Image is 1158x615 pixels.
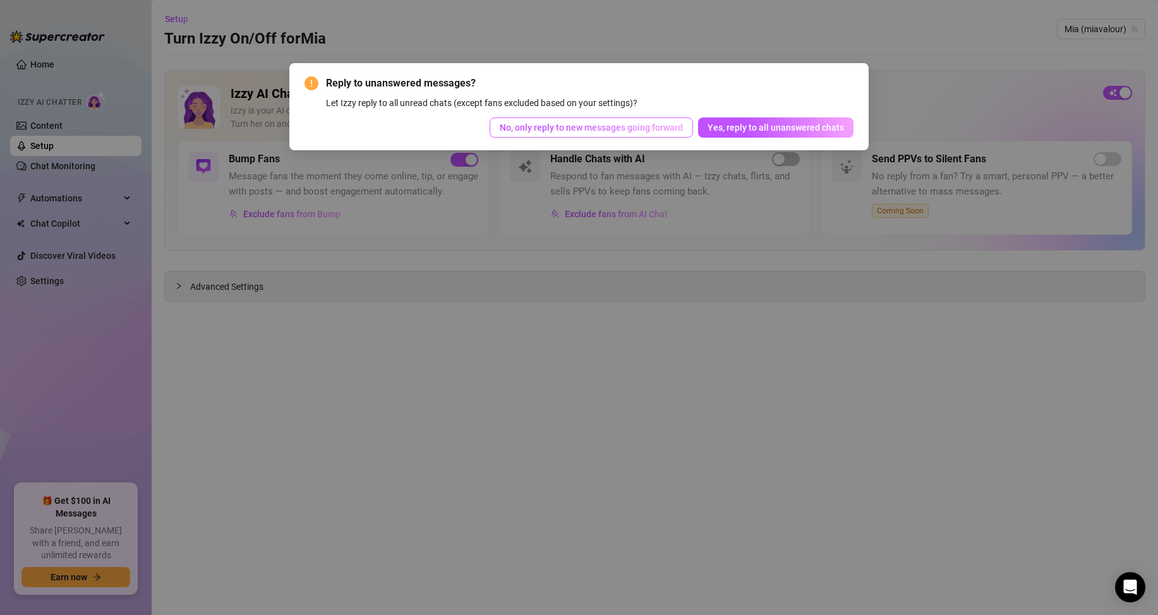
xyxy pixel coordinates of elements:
span: Yes, reply to all unanswered chats [708,122,844,133]
span: exclamation-circle [305,76,318,90]
span: No, only reply to new messages going forward [500,122,683,133]
button: No, only reply to new messages going forward [490,117,693,138]
div: Open Intercom Messenger [1115,572,1145,602]
span: Reply to unanswered messages? [326,76,853,91]
button: Yes, reply to all unanswered chats [698,117,853,138]
div: Let Izzy reply to all unread chats (except fans excluded based on your settings)? [326,96,853,110]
